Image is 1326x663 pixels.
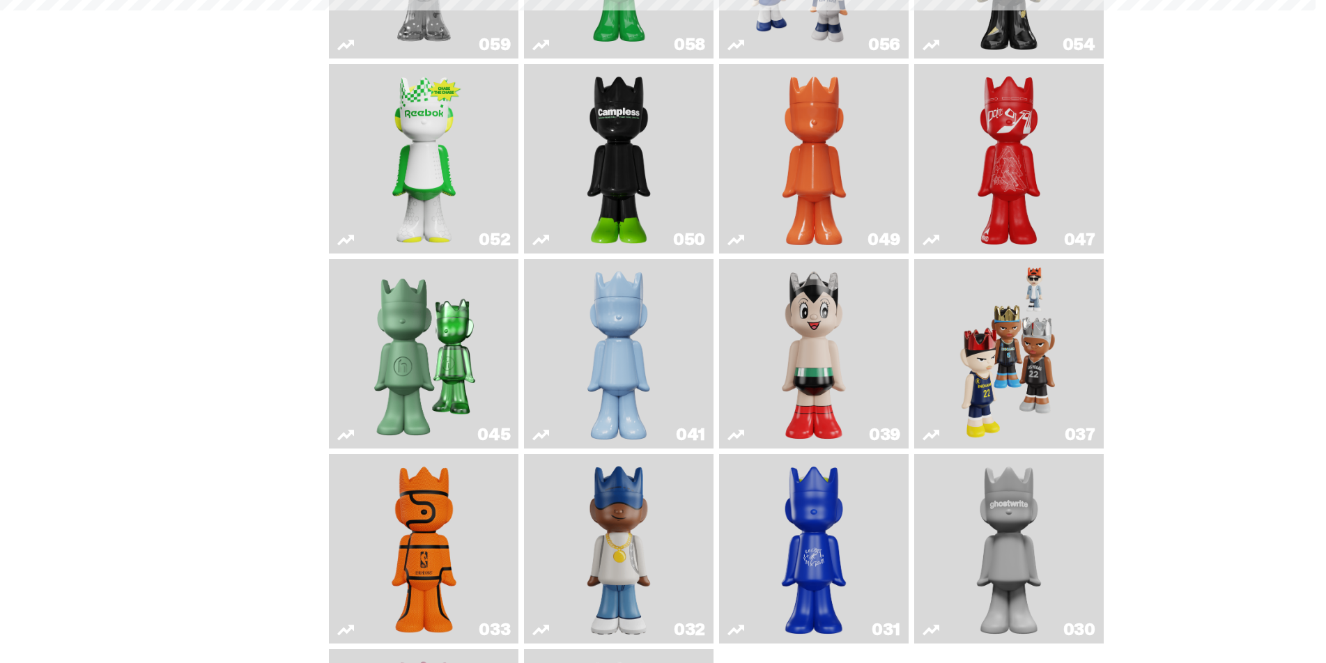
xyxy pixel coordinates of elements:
[532,70,705,248] a: 无营地
[959,460,1059,638] img: 一
[971,70,1047,248] img: 跳过
[1063,33,1095,55] font: 054
[923,70,1095,248] a: 跳过
[1063,618,1095,640] font: 030
[580,265,657,443] img: 薛定谔的幽灵：冬蓝
[959,265,1059,443] img: 游戏脸孔 (2024)
[532,265,705,443] a: 薛定谔的幽灵：冬蓝
[673,228,705,250] font: 050
[385,70,462,248] img: 法庭胜利
[727,70,900,248] a: 薛定谔的幽灵：橙色氛围
[479,618,510,640] font: 033
[477,423,510,445] font: 045
[923,460,1095,638] a: 一
[764,460,864,638] img: 拿铁
[569,460,669,638] img: 摇摆人
[337,460,510,638] a: 游戏球
[580,70,657,248] img: 无营地
[776,265,852,443] img: 阿童木
[776,70,852,248] img: 薛定谔的幽灵：橙色氛围
[868,33,900,55] font: 056
[479,33,510,55] font: 059
[868,228,900,250] font: 049
[676,423,705,445] font: 041
[1065,423,1095,445] font: 037
[674,618,705,640] font: 032
[872,618,900,640] font: 031
[385,460,462,638] img: 游戏球
[923,265,1095,443] a: 游戏脸孔 (2024)
[727,265,900,443] a: 阿童木
[674,33,705,55] font: 058
[479,228,510,250] font: 052
[869,423,900,445] font: 039
[337,70,510,248] a: 法庭胜利
[532,460,705,638] a: 摇摆人
[337,265,510,443] a: 现在
[1064,228,1095,250] font: 047
[727,460,900,638] a: 拿铁
[362,265,485,443] img: 现在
